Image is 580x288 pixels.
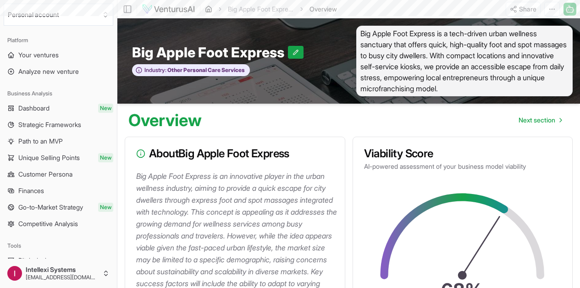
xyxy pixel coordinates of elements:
[4,200,113,215] a: Go-to-Market StrategyNew
[4,150,113,165] a: Unique Selling PointsNew
[128,111,202,129] h1: Overview
[4,262,113,284] button: Intellexi Systems[EMAIL_ADDRESS][DOMAIN_NAME]
[18,137,63,146] span: Path to an MVP
[136,148,334,159] h3: About Big Apple Foot Express
[4,101,113,116] a: DashboardNew
[18,104,50,113] span: Dashboard
[4,117,113,132] a: Strategic Frameworks
[4,48,113,62] a: Your ventures
[98,203,113,212] span: New
[4,33,113,48] div: Platform
[18,186,44,195] span: Finances
[7,266,22,281] img: ACg8ocLcTlt7AJogminYoGvKbwqjFcN1CL-1dgZtv9r4BNzlWCvEcA=s96-c
[98,104,113,113] span: New
[18,170,72,179] span: Customer Persona
[511,111,569,129] nav: pagination
[519,116,555,125] span: Next section
[4,216,113,231] a: Competitive Analysis
[364,162,562,171] p: AI-powered assessment of your business model viability
[98,153,113,162] span: New
[4,238,113,253] div: Tools
[18,120,81,129] span: Strategic Frameworks
[4,253,113,268] a: Pitch deck
[4,86,113,101] div: Business Analysis
[18,67,79,76] span: Analyze new venture
[4,134,113,149] a: Path to an MVP
[4,167,113,182] a: Customer Persona
[132,44,288,61] span: Big Apple Foot Express
[364,148,562,159] h3: Viability Score
[18,256,48,265] span: Pitch deck
[18,219,78,228] span: Competitive Analysis
[166,66,245,74] span: Other Personal Care Services
[144,66,166,74] span: Industry:
[26,274,99,281] span: [EMAIL_ADDRESS][DOMAIN_NAME]
[4,64,113,79] a: Analyze new venture
[18,153,80,162] span: Unique Selling Points
[132,64,250,77] button: Industry:Other Personal Care Services
[18,50,59,60] span: Your ventures
[511,111,569,129] a: Go to next page
[18,203,83,212] span: Go-to-Market Strategy
[4,183,113,198] a: Finances
[26,266,99,274] span: Intellexi Systems
[356,26,573,96] span: Big Apple Foot Express is a tech-driven urban wellness sanctuary that offers quick, high-quality ...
